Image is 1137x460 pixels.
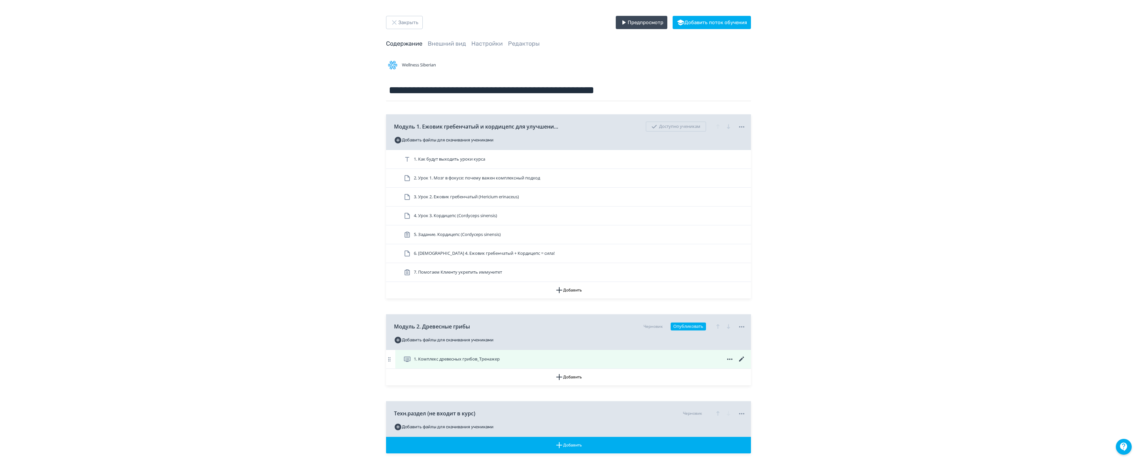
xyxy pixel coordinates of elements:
[644,324,663,329] div: Черновик
[394,135,493,145] button: Добавить файлы для скачивания учениками
[414,212,497,219] span: 4. Урок 3. Кордицепс (Cordyceps sinensis)
[414,156,485,163] span: 1. Как будут выходить уроки курса
[646,122,706,132] div: Доступно ученикам
[402,62,436,68] span: Wellness Siberian
[414,231,501,238] span: 5. Задание. Кордицепс (Cordyceps sinensis)
[414,269,502,276] span: 7. Помогаем Клиенту укрепить иммунитет
[671,323,706,330] button: Опубликовать
[386,188,751,207] div: 3. Урок 2. Ежовик гребенчатый (Hericium erinaceus)
[414,250,555,257] span: 6. Урок 4. Ежовик гребенчатый + Кордицепс = сила!
[508,40,540,47] a: Редакторы
[386,437,751,453] button: Добавить
[386,350,751,369] div: 1. Комплекс древесных грибов_Тренажер
[386,40,422,47] a: Содержание
[394,422,493,432] button: Добавить файлы для скачивания учениками
[386,150,751,169] div: 1. Как будут выходить уроки курса
[673,16,751,29] button: Добавить поток обучения
[394,323,470,330] span: Модуль 2. Древесные грибы
[386,369,751,385] button: Добавить
[386,58,399,72] img: Avatar
[394,409,475,417] span: Техн.раздел (не входит в курс)
[386,207,751,225] div: 4. Урок 3. Кордицепс (Cordyceps sinensis)
[386,282,751,298] button: Добавить
[414,356,500,363] span: 1. Комплекс древесных грибов_Тренажер
[386,169,751,188] div: 2. Урок 1. Мозг в фокусе: почему важен комплексный подход
[414,175,540,181] span: 2. Урок 1. Мозг в фокусе: почему важен комплексный подход
[471,40,503,47] a: Настройки
[394,123,559,131] span: Модуль 1. Ежовик гребенчатый и кордицепс для улучшения когнитивных функций - Essential Botanics
[386,263,751,282] div: 7. Помогаем Клиенту укрепить иммунитет
[683,410,702,416] div: Черновик
[616,16,667,29] button: Предпросмотр
[386,244,751,263] div: 6. [DEMOGRAPHIC_DATA] 4. Ежовик гребенчатый + Кордицепс = сила!
[386,225,751,244] div: 5. Задание. Кордицепс (Cordyceps sinensis)
[428,40,466,47] a: Внешний вид
[386,16,423,29] button: Закрыть
[394,335,493,345] button: Добавить файлы для скачивания учениками
[414,194,519,200] span: 3. Урок 2. Ежовик гребенчатый (Hericium erinaceus)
